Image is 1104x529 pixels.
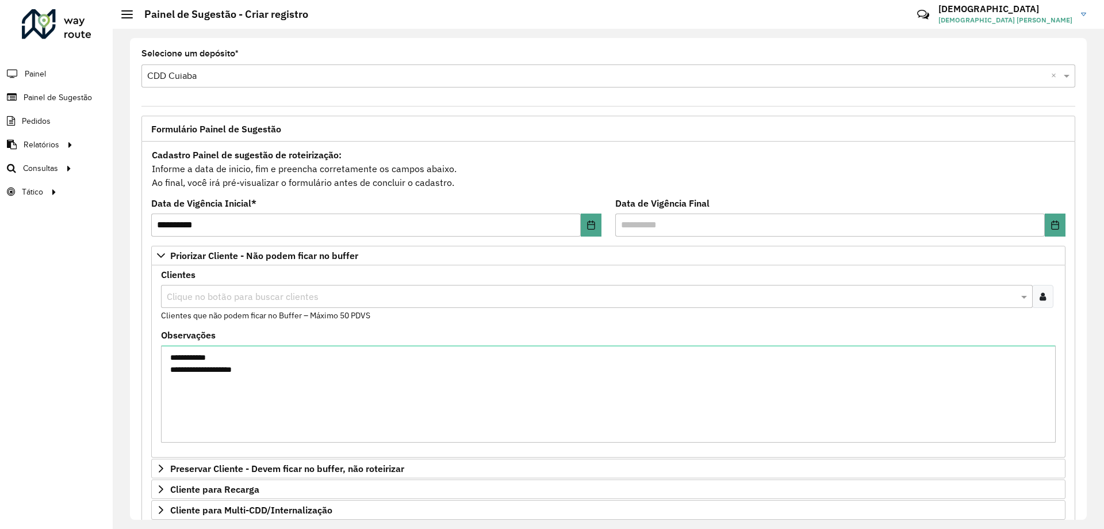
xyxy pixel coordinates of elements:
[170,505,332,515] span: Cliente para Multi-CDD/Internalização
[151,246,1065,265] a: Priorizar Cliente - Não podem ficar no buffer
[22,115,51,127] span: Pedidos
[151,459,1065,478] a: Preservar Cliente - Devem ficar no buffer, não roteirizar
[170,485,259,494] span: Cliente para Recarga
[161,310,370,321] small: Clientes que não podem ficar no Buffer – Máximo 50 PDVS
[23,162,58,174] span: Consultas
[1045,214,1065,237] button: Choose Date
[151,265,1065,458] div: Priorizar Cliente - Não podem ficar no buffer
[151,196,256,210] label: Data de Vigência Inicial
[581,214,601,237] button: Choose Date
[161,328,216,342] label: Observações
[161,268,195,281] label: Clientes
[615,196,710,210] label: Data de Vigência Final
[151,479,1065,499] a: Cliente para Recarga
[151,124,281,134] span: Formulário Painel de Sugestão
[133,8,308,21] h2: Painel de Sugestão - Criar registro
[1051,69,1061,83] span: Clear all
[938,3,1072,14] h3: [DEMOGRAPHIC_DATA]
[911,2,936,27] a: Contato Rápido
[152,149,342,161] strong: Cadastro Painel de sugestão de roteirização:
[170,464,404,473] span: Preservar Cliente - Devem ficar no buffer, não roteirizar
[151,147,1065,190] div: Informe a data de inicio, fim e preencha corretamente os campos abaixo. Ao final, você irá pré-vi...
[24,139,59,151] span: Relatórios
[151,500,1065,520] a: Cliente para Multi-CDD/Internalização
[22,186,43,198] span: Tático
[170,251,358,260] span: Priorizar Cliente - Não podem ficar no buffer
[25,68,46,80] span: Painel
[938,15,1072,25] span: [DEMOGRAPHIC_DATA] [PERSON_NAME]
[141,47,239,60] label: Selecione um depósito
[24,92,92,104] span: Painel de Sugestão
